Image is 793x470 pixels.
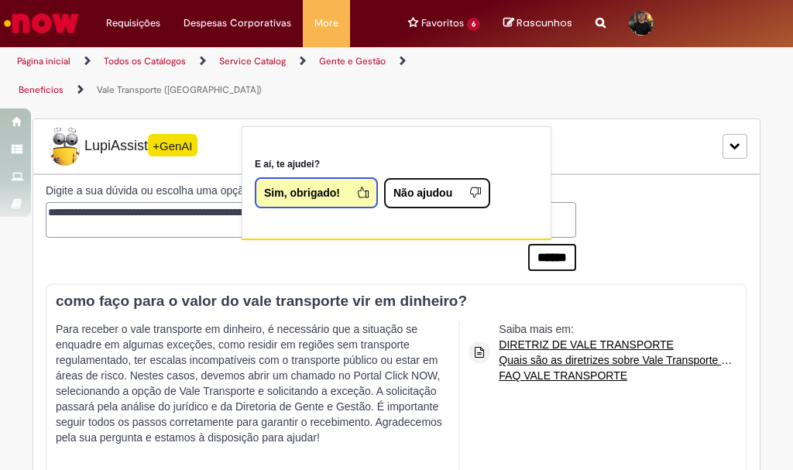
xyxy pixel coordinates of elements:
[314,15,338,31] span: More
[106,15,160,31] span: Requisições
[219,55,286,67] a: Service Catalog
[499,337,734,352] a: DIRETRIZ DE VALE TRANSPORTE
[467,18,480,31] span: 6
[499,352,734,368] a: Quais são as diretrizes sobre Vale Transporte ([GEOGRAPHIC_DATA])?
[2,8,81,39] img: ServiceNow
[255,177,378,208] button: Sim, obrigado!
[19,84,64,96] a: Benefícios
[255,158,538,171] p: E aí, te ajudei?
[499,368,734,383] a: FAQ VALE TRANSPORTE
[503,15,572,30] a: No momento, sua lista de rascunhos tem 0 Itens
[319,55,386,67] a: Gente e Gestão
[264,185,346,201] span: Sim, obrigado!
[104,55,186,67] a: Todos os Catálogos
[12,47,451,105] ul: Trilhas de página
[421,15,464,31] span: Favoritos
[384,178,490,208] button: Não ajudou
[517,15,572,30] span: Rascunhos
[393,185,458,201] span: Não ajudou
[184,15,291,31] span: Despesas Corporativas
[56,293,730,310] h3: como faço para o valor do vale transporte vir em dinheiro?
[17,55,70,67] a: Página inicial
[499,321,734,383] div: Saiba mais em:
[97,84,262,96] a: Vale Transporte ([GEOGRAPHIC_DATA])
